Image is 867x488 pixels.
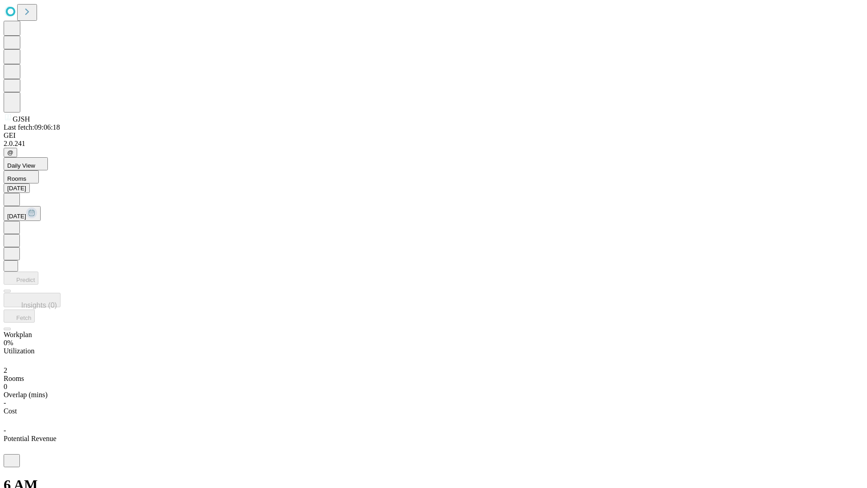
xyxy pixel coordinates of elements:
span: 0 [4,383,7,390]
span: @ [7,149,14,156]
button: Predict [4,272,38,285]
span: Daily View [7,162,35,169]
span: Workplan [4,331,32,338]
span: - [4,399,6,407]
span: Cost [4,407,17,415]
span: [DATE] [7,213,26,220]
button: Insights (0) [4,293,61,307]
button: @ [4,148,17,157]
button: Fetch [4,310,35,323]
span: - [4,427,6,434]
button: [DATE] [4,183,30,193]
span: 2 [4,366,7,374]
button: Rooms [4,170,39,183]
span: Rooms [4,375,24,382]
span: 0% [4,339,13,347]
span: Insights (0) [21,301,57,309]
div: GEI [4,131,863,140]
button: [DATE] [4,206,41,221]
button: Daily View [4,157,48,170]
span: Potential Revenue [4,435,56,442]
div: 2.0.241 [4,140,863,148]
span: Utilization [4,347,34,355]
span: GJSH [13,115,30,123]
span: Overlap (mins) [4,391,47,399]
span: Rooms [7,175,26,182]
span: Last fetch: 09:06:18 [4,123,60,131]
